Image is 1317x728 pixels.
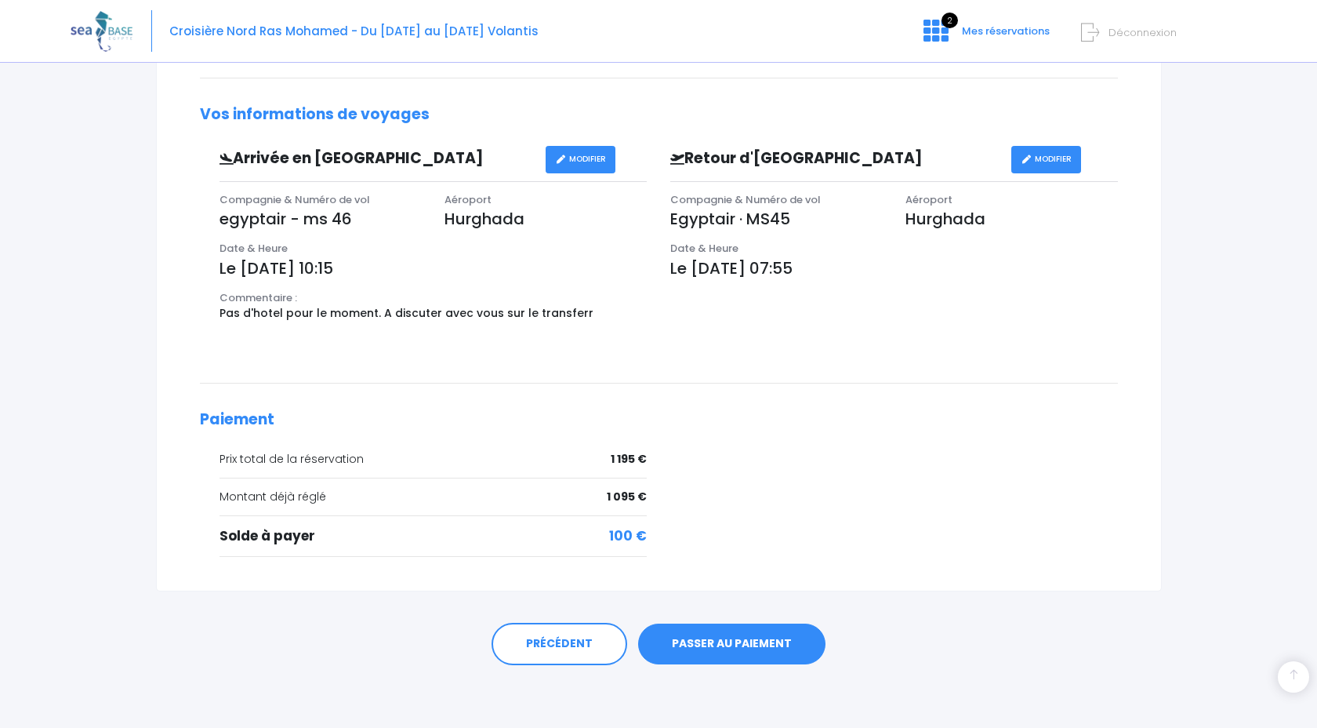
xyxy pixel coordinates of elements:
[195,93,240,103] div: Mots-clés
[607,489,647,505] span: 1 095 €
[41,41,177,53] div: Domaine: [DOMAIN_NAME]
[178,91,190,104] img: tab_keywords_by_traffic_grey.svg
[63,91,76,104] img: tab_domain_overview_orange.svg
[200,106,1118,124] h2: Vos informations de voyages
[609,526,647,547] span: 100 €
[44,25,77,38] div: v 4.0.25
[905,207,1117,231] p: Hurghada
[670,207,882,231] p: Egyptair · MS45
[1011,146,1081,173] a: MODIFIER
[200,411,1118,429] h2: Paiement
[911,29,1059,44] a: 2 Mes réservations
[670,241,738,256] span: Date & Heure
[219,257,648,280] p: Le [DATE] 10:15
[670,257,1118,280] p: Le [DATE] 07:55
[444,207,647,231] p: Hurghada
[219,305,648,322] p: Pas d'hotel pour le moment. A discuter avec vous sur le transferr
[546,146,615,173] a: MODIFIER
[962,24,1050,38] span: Mes réservations
[208,150,546,168] h3: Arrivée en [GEOGRAPHIC_DATA]
[658,150,1011,168] h3: Retour d'[GEOGRAPHIC_DATA]
[905,192,952,207] span: Aéroport
[25,41,38,53] img: website_grey.svg
[219,489,648,505] div: Montant déjà réglé
[219,451,648,468] div: Prix total de la réservation
[492,623,627,665] a: PRÉCÉDENT
[670,192,821,207] span: Compagnie & Numéro de vol
[941,13,958,28] span: 2
[219,207,422,231] p: egyptair - ms 46
[1108,25,1177,40] span: Déconnexion
[611,451,647,468] span: 1 195 €
[219,241,288,256] span: Date & Heure
[219,526,648,547] div: Solde à payer
[444,192,492,207] span: Aéroport
[219,290,297,305] span: Commentaire :
[169,23,539,39] span: Croisière Nord Ras Mohamed - Du [DATE] au [DATE] Volantis
[219,192,370,207] span: Compagnie & Numéro de vol
[638,624,825,664] a: PASSER AU PAIEMENT
[25,25,38,38] img: logo_orange.svg
[81,93,121,103] div: Domaine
